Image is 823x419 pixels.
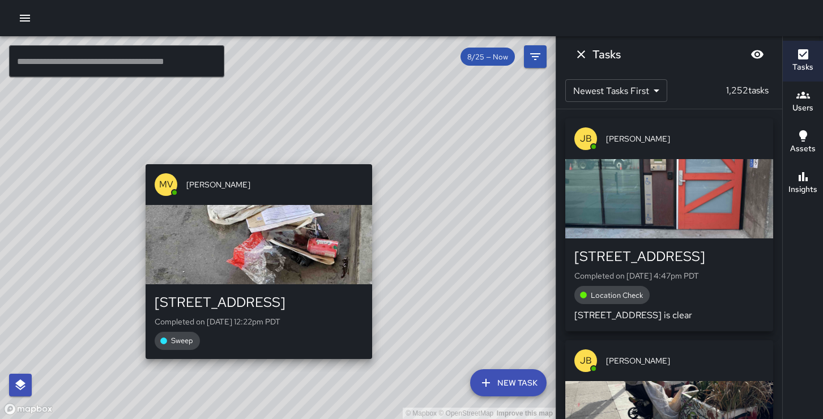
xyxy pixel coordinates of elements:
button: Insights [783,163,823,204]
div: [STREET_ADDRESS] [574,247,764,266]
button: Tasks [783,41,823,82]
span: [PERSON_NAME] [606,355,764,366]
p: MV [159,178,173,191]
p: 1,252 tasks [722,84,773,97]
div: [STREET_ADDRESS] [155,293,363,311]
button: Blur [746,43,769,66]
button: JB[PERSON_NAME][STREET_ADDRESS]Completed on [DATE] 4:47pm PDTLocation Check[STREET_ADDRESS] is clear [565,118,773,331]
h6: Users [792,102,813,114]
h6: Assets [790,143,816,155]
span: Sweep [164,336,200,345]
div: Newest Tasks First [565,79,667,102]
span: [PERSON_NAME] [186,179,363,190]
button: New Task [470,369,547,396]
p: Completed on [DATE] 12:22pm PDT [155,316,363,327]
button: Dismiss [570,43,592,66]
span: 8/25 — Now [460,52,515,62]
h6: Tasks [792,61,813,74]
button: Users [783,82,823,122]
h6: Insights [788,183,817,196]
p: [STREET_ADDRESS] is clear [574,309,764,322]
span: Location Check [584,290,650,300]
p: JB [580,354,592,367]
button: MV[PERSON_NAME][STREET_ADDRESS]Completed on [DATE] 12:22pm PDTSweep [146,164,372,359]
h6: Tasks [592,45,621,63]
p: JB [580,132,592,146]
span: [PERSON_NAME] [606,133,764,144]
button: Filters [524,45,547,68]
button: Assets [783,122,823,163]
p: Completed on [DATE] 4:47pm PDT [574,270,764,281]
